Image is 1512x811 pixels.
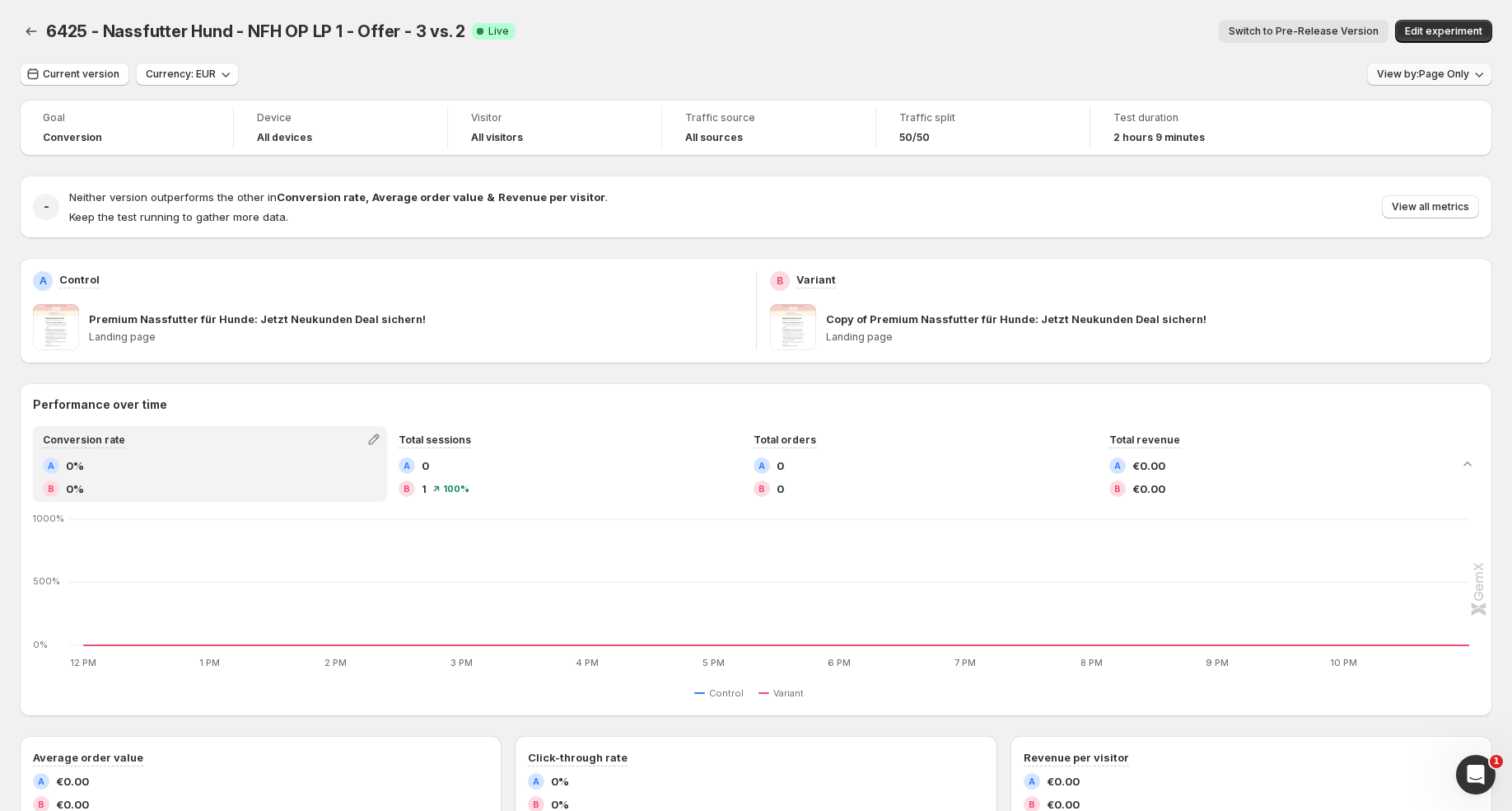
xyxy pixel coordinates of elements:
span: 0 [777,457,784,474]
h2: B [777,274,783,288]
text: 6 PM [828,657,851,668]
span: 0 [422,457,429,474]
a: DeviceAll devices [257,110,424,146]
button: View all metrics [1382,195,1479,218]
h2: B [404,484,410,494]
span: Test duration [1113,111,1281,124]
button: Collapse chart [1456,452,1479,476]
p: Control [59,271,100,288]
h3: Average order value [33,749,143,766]
span: Currency: EUR [146,68,216,81]
h2: A [1029,776,1035,786]
h2: A [404,461,410,471]
span: Conversion rate [43,434,125,446]
strong: , [366,190,369,204]
span: Control [709,687,744,700]
span: Switch to Pre-Release Version [1229,25,1379,38]
span: 0% [66,481,84,497]
span: €0.00 [1047,773,1080,790]
text: 0% [33,639,48,650]
text: 3 PM [450,657,473,668]
h2: A [48,461,54,471]
span: 0 [777,481,784,497]
img: Copy of Premium Nassfutter für Hunde: Jetzt Neukunden Deal sichern! [770,304,816,350]
span: Keep the test running to gather more data. [69,210,288,223]
text: 12 PM [70,657,96,668]
span: €0.00 [1132,457,1165,474]
button: Control [694,683,750,703]
h4: All devices [257,131,312,144]
strong: Revenue per visitor [498,190,605,204]
h2: A [533,776,539,786]
h2: A [40,274,47,288]
span: Device [257,111,424,124]
h2: Performance over time [33,396,1479,413]
span: Current version [43,68,119,81]
strong: Conversion rate [277,190,366,204]
span: View all metrics [1392,200,1469,213]
p: Copy of Premium Nassfutter für Hunde: Jetzt Neukunden Deal sichern! [826,311,1206,327]
a: Test duration2 hours 9 minutes [1113,110,1281,146]
text: 9 PM [1206,657,1229,668]
h3: Click-through rate [528,749,628,766]
span: 0% [551,773,569,790]
span: Traffic source [685,111,852,124]
span: 1 [422,481,427,497]
h4: All visitors [471,131,523,144]
span: Variant [773,687,804,700]
span: 6425 - Nassfutter Hund - NFH OP LP 1 - Offer - 3 vs. 2 [46,21,465,41]
p: Landing page [89,330,743,344]
span: Conversion [43,131,102,144]
strong: & [487,190,495,204]
button: Current version [20,63,129,86]
p: Premium Nassfutter für Hunde: Jetzt Neukunden Deal sichern! [89,311,426,327]
h2: B [533,799,539,809]
span: €0.00 [56,773,89,790]
button: Back [20,20,43,43]
span: Total orders [754,434,816,446]
text: 10 PM [1330,657,1357,668]
span: 0% [66,457,84,474]
span: 2 hours 9 minutes [1113,131,1205,144]
h2: B [48,484,54,494]
text: 5 PM [702,657,725,668]
span: Goal [43,111,210,124]
text: 8 PM [1080,657,1103,668]
h2: B [1114,484,1121,494]
h2: A [38,776,44,786]
text: 7 PM [954,657,976,668]
span: Neither version outperforms the other in . [69,190,608,204]
span: View by: Page Only [1377,68,1469,81]
h3: Revenue per visitor [1024,749,1129,766]
p: Variant [796,271,836,288]
button: Variant [758,683,810,703]
h2: - [44,199,49,215]
h2: B [1029,799,1035,809]
text: 500% [33,576,60,588]
text: 1000% [33,513,64,524]
span: Total sessions [399,434,471,446]
h2: A [758,461,765,471]
button: Switch to Pre-Release Version [1219,20,1388,43]
button: View by:Page Only [1367,63,1492,86]
span: €0.00 [1132,481,1165,497]
span: 50/50 [899,131,930,144]
button: Currency: EUR [136,63,239,86]
span: Total revenue [1109,434,1180,446]
span: Visitor [471,111,638,124]
text: 1 PM [199,657,220,668]
a: GoalConversion [43,110,210,146]
text: 4 PM [576,657,599,668]
strong: Average order value [372,190,483,204]
h2: B [38,799,44,809]
a: Traffic split50/50 [899,110,1066,146]
h4: All sources [685,131,743,144]
span: 1 [1490,755,1503,768]
a: Traffic sourceAll sources [685,110,852,146]
p: Landing page [826,330,1480,344]
img: Premium Nassfutter für Hunde: Jetzt Neukunden Deal sichern! [33,304,79,350]
span: 100 % [443,484,469,494]
h2: A [1114,461,1121,471]
iframe: Intercom live chat [1456,755,1496,795]
span: Edit experiment [1405,25,1482,38]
